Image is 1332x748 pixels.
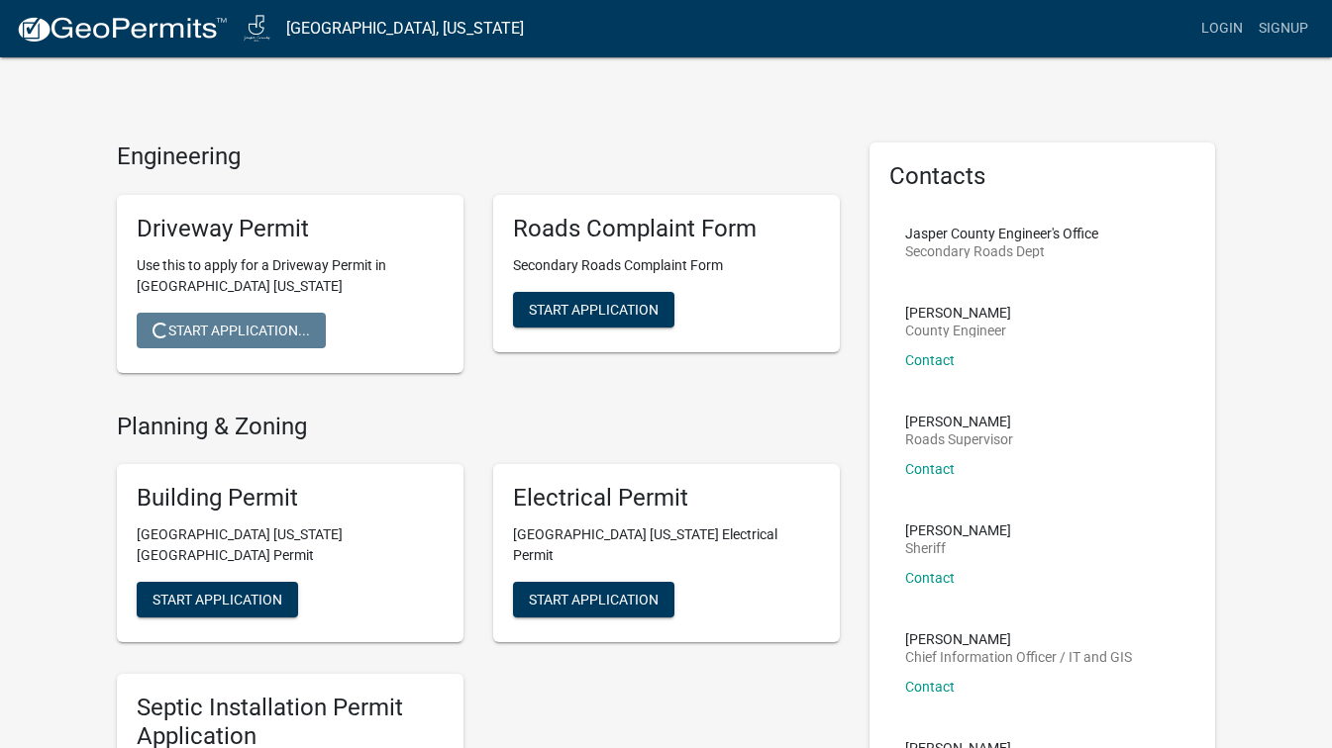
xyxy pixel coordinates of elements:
button: Start Application [513,292,674,327]
a: Contact [905,679,955,695]
h5: Roads Complaint Form [513,215,820,243]
a: Contact [905,570,955,586]
p: County Engineer [905,324,1011,337]
p: Use this to apply for a Driveway Permit in [GEOGRAPHIC_DATA] [US_STATE] [137,255,444,297]
h4: Engineering [117,142,840,171]
p: Jasper County Engineer's Office [905,227,1098,240]
span: Start Application [529,301,659,317]
h5: Contacts [889,162,1196,191]
p: Secondary Roads Complaint Form [513,255,820,276]
p: [PERSON_NAME] [905,306,1011,320]
h5: Driveway Permit [137,215,444,243]
span: Start Application [153,592,282,608]
a: Signup [1251,10,1316,47]
p: [PERSON_NAME] [905,632,1132,646]
button: Start Application... [137,313,326,348]
p: Sheriff [905,541,1011,555]
button: Start Application [513,582,674,617]
a: Contact [905,461,955,477]
p: [GEOGRAPHIC_DATA] [US_STATE] Electrical Permit [513,524,820,566]
p: Chief Information Officer / IT and GIS [905,650,1132,664]
h5: Building Permit [137,484,444,513]
p: [PERSON_NAME] [905,523,1011,537]
h5: Electrical Permit [513,484,820,513]
a: [GEOGRAPHIC_DATA], [US_STATE] [286,12,524,46]
h4: Planning & Zoning [117,413,840,441]
a: Contact [905,352,955,368]
p: Roads Supervisor [905,432,1013,446]
button: Start Application [137,582,298,617]
p: Secondary Roads Dept [905,244,1098,258]
span: Start Application... [153,322,310,337]
img: Jasper County, Iowa [244,15,270,42]
span: Start Application [529,592,659,608]
p: [PERSON_NAME] [905,415,1013,428]
p: [GEOGRAPHIC_DATA] [US_STATE][GEOGRAPHIC_DATA] Permit [137,524,444,566]
a: Login [1193,10,1251,47]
